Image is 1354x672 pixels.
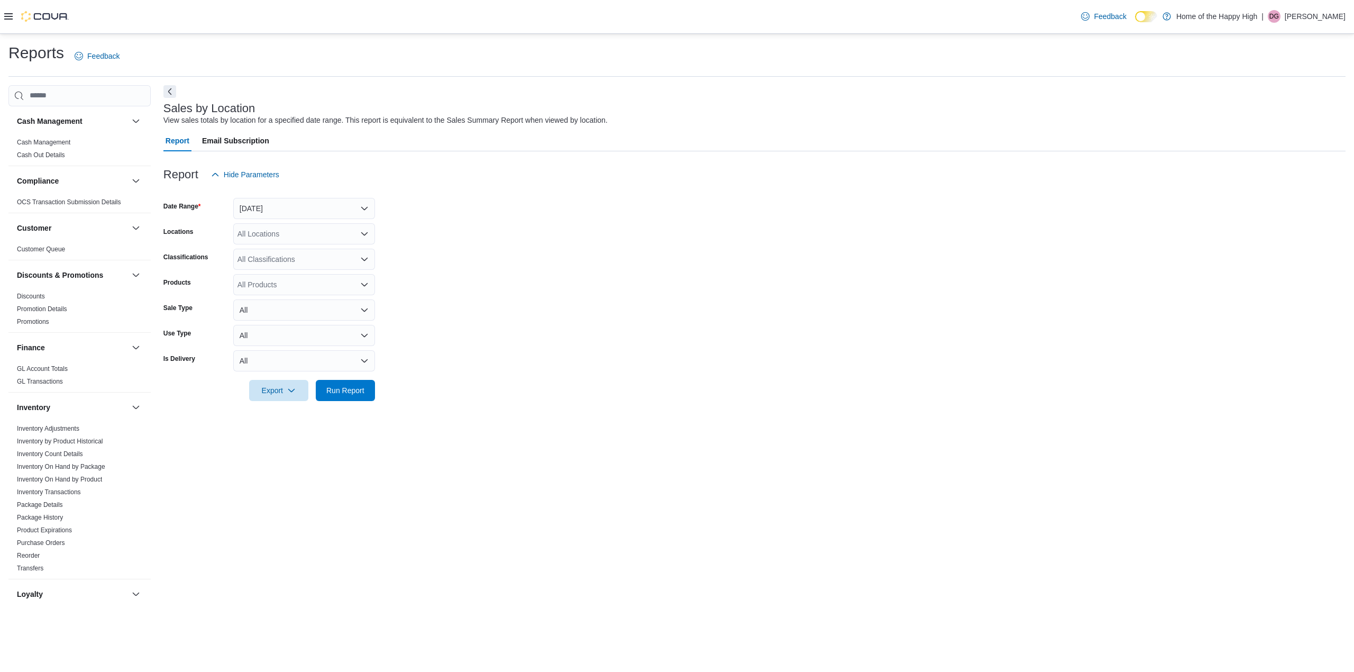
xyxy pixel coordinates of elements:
a: Inventory Count Details [17,450,83,458]
label: Products [163,278,191,287]
button: All [233,350,375,371]
button: Inventory [130,401,142,414]
span: Promotions [17,317,49,326]
div: Finance [8,362,151,392]
div: Discounts & Promotions [8,290,151,332]
button: Finance [17,342,127,353]
span: GL Account Totals [17,365,68,373]
img: Cova [21,11,69,22]
a: GL Account Totals [17,365,68,373]
span: GL Transactions [17,377,63,386]
button: Customer [130,222,142,234]
span: Inventory On Hand by Package [17,462,105,471]
span: Run Report [326,385,364,396]
a: Reorder [17,552,40,559]
p: [PERSON_NAME] [1285,10,1346,23]
a: Promotions [17,318,49,325]
a: Product Expirations [17,526,72,534]
label: Is Delivery [163,355,195,363]
button: Compliance [130,175,142,187]
a: Package Details [17,501,63,508]
span: Email Subscription [202,130,269,151]
a: Inventory by Product Historical [17,438,103,445]
a: Inventory On Hand by Package [17,463,105,470]
a: OCS Transaction Submission Details [17,198,121,206]
div: Customer [8,243,151,260]
span: DG [1269,10,1279,23]
div: Loyalty [8,609,151,639]
button: Compliance [17,176,127,186]
button: [DATE] [233,198,375,219]
label: Locations [163,228,194,236]
span: Export [255,380,302,401]
button: All [233,325,375,346]
div: Cash Management [8,136,151,166]
span: Hide Parameters [224,169,279,180]
button: Inventory [17,402,127,413]
h3: Compliance [17,176,59,186]
span: Purchase Orders [17,539,65,547]
h3: Customer [17,223,51,233]
button: Open list of options [360,255,369,264]
a: Cash Management [17,139,70,146]
h3: Discounts & Promotions [17,270,103,280]
button: Run Report [316,380,375,401]
label: Sale Type [163,304,193,312]
span: Package Details [17,501,63,509]
span: Feedback [87,51,120,61]
h3: Finance [17,342,45,353]
button: Finance [130,341,142,354]
a: Inventory On Hand by Product [17,476,102,483]
span: Report [166,130,189,151]
span: Cash Management [17,138,70,147]
div: Deena Gaudreau [1268,10,1280,23]
a: Transfers [17,565,43,572]
a: Promotion Details [17,305,67,313]
a: GL Transactions [17,378,63,385]
h3: Inventory [17,402,50,413]
span: Inventory Adjustments [17,424,79,433]
button: Customer [17,223,127,233]
span: Feedback [1094,11,1126,22]
button: Open list of options [360,230,369,238]
label: Date Range [163,202,201,211]
a: Purchase Orders [17,539,65,547]
button: Discounts & Promotions [17,270,127,280]
h3: Loyalty [17,589,43,600]
span: Reorder [17,551,40,560]
span: Dark Mode [1135,22,1136,23]
h1: Reports [8,42,64,63]
p: | [1261,10,1264,23]
a: Discounts [17,293,45,300]
button: All [233,299,375,321]
button: Cash Management [17,116,127,126]
h3: Sales by Location [163,102,255,115]
label: Use Type [163,329,191,338]
a: Inventory Transactions [17,488,81,496]
div: Compliance [8,196,151,213]
button: Open list of options [360,280,369,289]
a: Customer Queue [17,246,65,253]
a: Feedback [70,46,124,67]
a: Inventory Adjustments [17,425,79,432]
button: Export [249,380,308,401]
input: Dark Mode [1135,11,1157,22]
label: Classifications [163,253,208,261]
button: Loyalty [17,589,127,600]
button: Hide Parameters [207,164,283,185]
a: Cash Out Details [17,151,65,159]
h3: Report [163,168,198,181]
h3: Cash Management [17,116,83,126]
span: Package History [17,513,63,522]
